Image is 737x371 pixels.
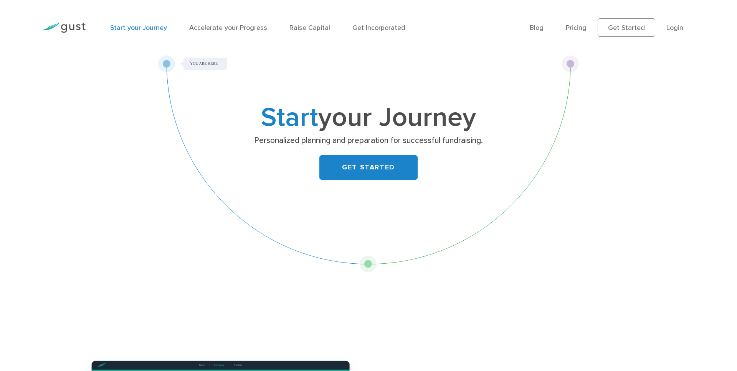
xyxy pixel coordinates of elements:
[217,105,520,130] h1: your Journey
[189,24,267,32] a: Accelerate your Progress
[43,23,86,33] img: Gust Logo
[220,135,517,146] p: Personalized planning and preparation for successful fundraising.
[261,101,318,133] span: Start
[352,24,405,32] a: Get Incorporated
[566,24,587,32] a: Pricing
[110,24,167,32] a: Start your Journey
[598,18,655,37] a: Get Started
[289,24,330,32] a: Raise Capital
[530,24,544,32] a: Blog
[666,24,683,32] a: Login
[319,155,418,180] a: GET STARTED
